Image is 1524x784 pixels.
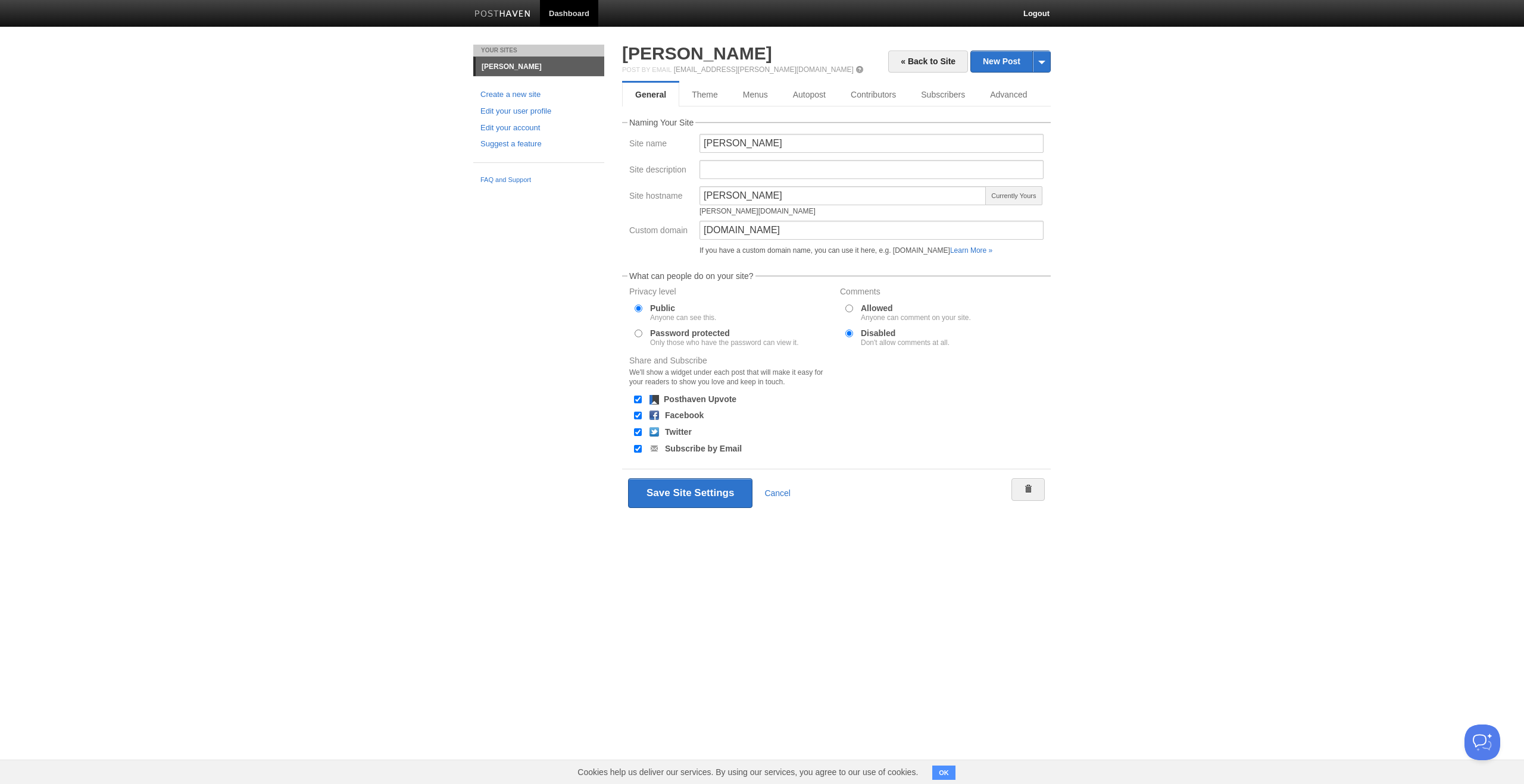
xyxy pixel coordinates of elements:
[474,10,531,19] img: Posthaven-bar
[971,51,1050,72] a: New Post
[629,226,692,237] label: Custom domain
[649,410,659,420] img: facebook.png
[861,329,950,346] label: Disabled
[622,83,679,106] a: General
[932,766,955,780] button: OK
[699,208,986,215] div: [PERSON_NAME][DOMAIN_NAME]
[838,83,908,106] a: Contributors
[985,186,1042,205] span: Currently Yours
[649,427,659,437] img: twitter.png
[699,247,1044,254] div: If you have a custom domain name, you can use it here, e.g. [DOMAIN_NAME]
[908,83,978,106] a: Subscribers
[629,287,833,299] label: Privacy level
[950,246,992,255] a: Learn More »
[650,304,716,321] label: Public
[627,272,755,280] legend: What can people do on your site?
[861,314,971,321] div: Anyone can comment on your site.
[679,83,730,106] a: Theme
[629,139,692,150] label: Site name
[629,356,833,390] label: Share and Subscribe
[674,65,854,74] a: [EMAIL_ADDRESS][PERSON_NAME][DOMAIN_NAME]
[650,329,798,346] label: Password protected
[622,43,772,63] a: [PERSON_NAME]
[480,175,597,186] a: FAQ and Support
[665,428,692,436] label: Twitter
[861,339,950,346] div: Don't allow comments at all.
[627,118,695,127] legend: Naming Your Site
[622,66,672,73] span: Post by Email
[473,45,604,57] li: Your Sites
[480,105,597,118] a: Edit your user profile
[629,192,692,203] label: Site hostname
[780,83,838,106] a: Autopost
[978,83,1039,106] a: Advanced
[629,165,692,177] label: Site description
[764,488,791,498] a: Cancel
[861,304,971,321] label: Allowed
[650,314,716,321] div: Anyone can see this.
[840,287,1044,299] label: Comments
[730,83,780,106] a: Menus
[665,444,742,453] label: Subscribe by Email
[476,57,604,76] a: [PERSON_NAME]
[664,395,736,403] label: Posthaven Upvote
[629,368,833,387] div: We'll show a widget under each post that will make it easy for your readers to show you love and ...
[480,89,597,101] a: Create a new site
[480,122,597,134] a: Edit your account
[480,138,597,150] a: Suggest a feature
[665,411,704,419] label: Facebook
[888,51,968,73] a: « Back to Site
[628,478,752,508] button: Save Site Settings
[1464,725,1500,760] iframe: Help Scout Beacon - Open
[566,760,930,784] span: Cookies help us deliver our services. By using our services, you agree to our use of cookies.
[650,339,798,346] div: Only those who have the password can view it.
